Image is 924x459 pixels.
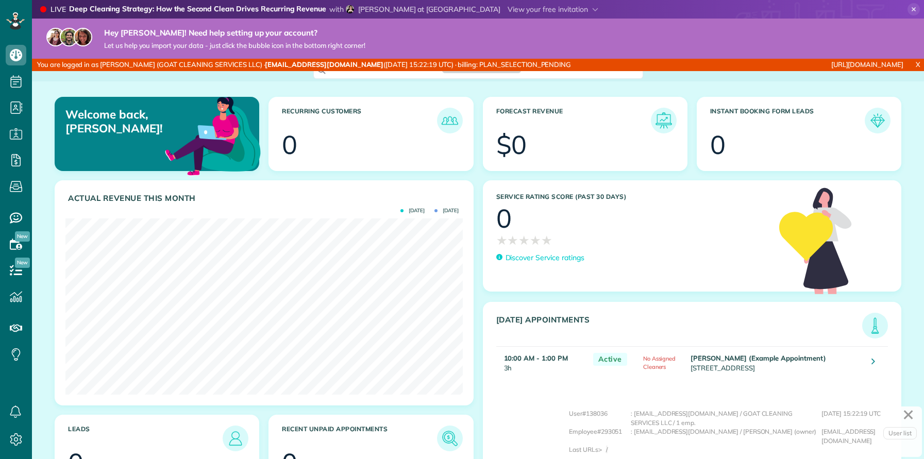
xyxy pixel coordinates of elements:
[46,28,65,46] img: maria-72a9807cf96188c08ef61303f053569d2e2a8a1cde33d635c8a3ac13582a053d.jpg
[440,428,460,449] img: icon_unpaid_appointments-47b8ce3997adf2238b356f14209ab4cced10bd1f174958f3ca8f1d0dd7fffeee.png
[496,252,584,263] a: Discover Service ratings
[506,252,584,263] p: Discover Service ratings
[653,110,674,131] img: icon_forecast_revenue-8c13a41c7ed35a8dcfafea3cbb826a0462acb37728057bba2d056411b612bbbe.png
[865,315,885,336] img: icon_todays_appointments-901f7ab196bb0bea1936b74009e4eb5ffbc2d2711fa7634e0d609ed5ef32b18b.png
[821,409,914,427] div: [DATE] 15:22:19 UTC
[163,85,263,185] img: dashboard_welcome-42a62b7d889689a78055ac9021e634bf52bae3f8056760290aed330b23ab8690.png
[631,427,821,445] div: : [EMAIL_ADDRESS][DOMAIN_NAME] / [PERSON_NAME] (owner)
[496,193,769,200] h3: Service Rating score (past 30 days)
[569,445,598,454] div: Last URLs
[541,231,552,249] span: ★
[912,59,924,71] a: X
[530,231,541,249] span: ★
[710,132,726,158] div: 0
[606,446,608,453] span: /
[504,354,568,362] strong: 10:00 AM - 1:00 PM
[282,426,436,451] h3: Recent unpaid appointments
[496,206,512,231] div: 0
[569,427,631,445] div: Employee#293051
[60,28,78,46] img: jorge-587dff0eeaa6aab1f244e6dc62b8924c3b6ad411094392a53c71c6c4a576187d.jpg
[507,231,518,249] span: ★
[631,409,821,427] div: : [EMAIL_ADDRESS][DOMAIN_NAME] / GOAT CLEANING SERVICES LLC / 1 emp.
[104,28,365,38] strong: Hey [PERSON_NAME]! Need help setting up your account?
[65,108,194,135] p: Welcome back, [PERSON_NAME]!
[346,5,354,13] img: beth-eldredge-a5cc9a71fb1d8fab7c4ee739256b8bd288b61453731f163689eb4f94e1bbedc0.jpg
[593,353,627,366] span: Active
[400,208,425,213] span: [DATE]
[821,427,914,445] div: [EMAIL_ADDRESS][DOMAIN_NAME]
[434,208,459,213] span: [DATE]
[710,108,865,133] h3: Instant Booking Form Leads
[15,231,30,242] span: New
[496,231,508,249] span: ★
[598,445,612,454] div: >
[282,108,436,133] h3: Recurring Customers
[225,428,246,449] img: icon_leads-1bed01f49abd5b7fead27621c3d59655bb73ed531f8eeb49469d10e621d6b896.png
[518,231,530,249] span: ★
[496,108,651,133] h3: Forecast Revenue
[883,427,917,439] a: User list
[496,315,863,338] h3: [DATE] Appointments
[329,5,344,14] span: with
[15,258,30,268] span: New
[282,132,297,158] div: 0
[831,60,903,69] a: [URL][DOMAIN_NAME]
[643,355,676,370] span: No Assigned Cleaners
[74,28,92,46] img: michelle-19f622bdf1676172e81f8f8fba1fb50e276960ebfe0243fe18214015130c80e4.jpg
[496,347,588,379] td: 3h
[104,41,365,50] span: Let us help you import your data - just click the bubble icon in the bottom right corner!
[69,4,326,15] strong: Deep Cleaning Strategy: How the Second Clean Drives Recurring Revenue
[440,110,460,131] img: icon_recurring_customers-cf858462ba22bcd05b5a5880d41d6543d210077de5bb9ebc9590e49fd87d84ed.png
[496,132,527,158] div: $0
[688,347,864,379] td: [STREET_ADDRESS]
[32,59,614,71] div: You are logged in as [PERSON_NAME] (GOAT CLEANING SERVICES LLC) · ([DATE] 15:22:19 UTC) · billing...
[68,426,223,451] h3: Leads
[68,194,463,203] h3: Actual Revenue this month
[897,402,919,427] a: ✕
[569,409,631,427] div: User#138036
[265,60,383,69] strong: [EMAIL_ADDRESS][DOMAIN_NAME]
[358,5,500,14] span: [PERSON_NAME] at [GEOGRAPHIC_DATA]
[691,354,826,362] strong: [PERSON_NAME] (Example Appointment)
[867,110,888,131] img: icon_form_leads-04211a6a04a5b2264e4ee56bc0799ec3eb69b7e499cbb523a139df1d13a81ae0.png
